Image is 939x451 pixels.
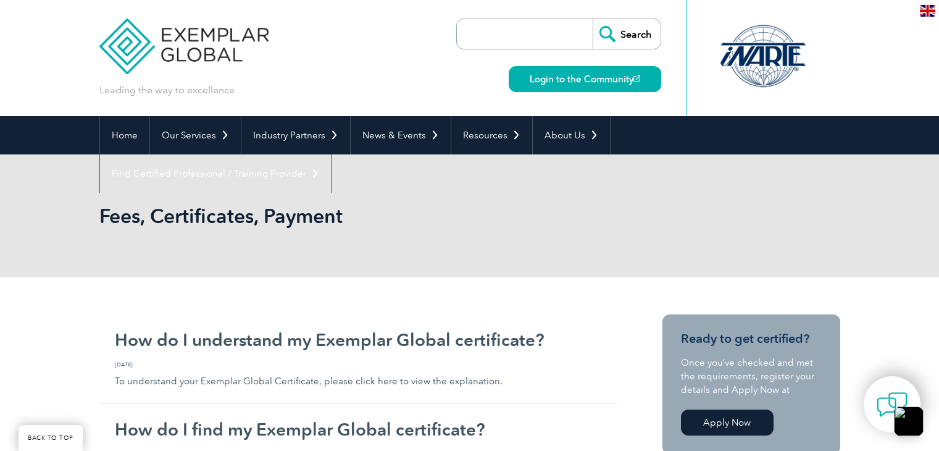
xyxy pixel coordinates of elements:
a: Find Certified Professional / Training Provider [100,154,331,193]
a: Our Services [150,116,241,154]
a: Login to the Community [509,66,661,92]
h2: How do I find my Exemplar Global certificate? [115,419,603,439]
h1: Fees, Certificates, Payment [99,204,574,228]
img: open_square.png [633,75,640,82]
a: How do I understand my Exemplar Global certificate? [DATE] To understand your Exemplar Global Cer... [99,314,618,404]
span: [DATE] [115,360,603,369]
a: News & Events [351,116,451,154]
h3: Ready to get certified? [681,331,822,347]
input: Search [593,19,661,49]
a: Resources [451,116,532,154]
p: Leading the way to excellence [99,83,235,97]
a: About Us [533,116,610,154]
a: BACK TO TOP [19,425,83,451]
h2: How do I understand my Exemplar Global certificate? [115,330,603,350]
img: en [920,5,935,17]
a: Apply Now [681,410,774,436]
img: contact-chat.png [877,389,908,420]
p: To understand your Exemplar Global Certificate, please click here to view the explanation. [115,360,603,388]
a: Industry Partners [241,116,350,154]
p: Once you’ve checked and met the requirements, register your details and Apply Now at [681,356,822,397]
a: Home [100,116,149,154]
